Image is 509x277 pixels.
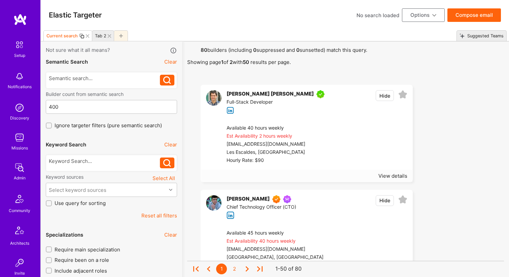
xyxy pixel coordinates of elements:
[187,47,504,66] span: builders (including suppressed and sunsetted) match this query.
[10,114,29,122] div: Discovery
[227,98,327,106] div: Full-Stack Developer
[272,195,280,203] img: Exceptional A.Teamer
[206,90,222,106] img: User Avatar
[296,47,300,53] strong: 0
[46,46,110,54] span: Not sure what it all means?
[13,256,26,270] img: Invite
[11,223,28,240] img: Architects
[49,186,106,194] div: Select keyword sources
[14,52,25,59] div: Setup
[150,174,177,183] button: Select All
[432,13,436,18] i: icon ArrowDownBlack
[221,59,224,65] strong: 1
[46,141,86,148] div: Keyword Search
[227,124,317,132] div: Available 40 hours weekly
[376,90,394,101] button: Hide
[55,256,109,264] span: Require been on a role
[55,267,107,274] span: Include adjacent roles
[55,122,162,129] span: Ignore targeter filters (pure semantic search)
[13,101,26,114] img: discovery
[398,195,407,204] i: icon EmptyStar
[378,172,407,179] div: View details
[227,195,270,203] div: [PERSON_NAME]
[14,270,25,277] div: Invite
[227,140,317,148] div: [EMAIL_ADDRESS][DOMAIN_NAME]
[164,141,177,148] button: Clear
[46,91,177,97] label: Builder count from semantic search
[206,90,222,114] a: User Avatar
[187,59,504,66] p: Showing page of with results per page.
[275,266,302,273] div: 1-50 of 80
[46,33,78,38] div: Current search
[283,195,291,203] img: Been on Mission
[55,246,120,253] span: Require main specialization
[79,33,84,39] i: icon Copy
[398,90,407,99] i: icon EmptyStar
[227,157,317,165] div: Hourly Rate: $90
[447,8,501,22] button: Compose email
[227,229,324,237] div: Available 45 hours weekly
[170,47,177,55] i: icon Info
[316,90,325,98] img: A.Teamer in Residence
[141,212,177,219] button: Reset all filters
[108,34,111,38] i: icon Close
[86,34,89,38] i: icon Close
[227,90,314,98] div: [PERSON_NAME] [PERSON_NAME]
[201,47,207,53] strong: 80
[465,31,504,41] div: Suggested Teams
[227,245,324,253] div: [EMAIL_ADDRESS][DOMAIN_NAME]
[95,33,106,38] div: Tab 2
[206,195,222,219] a: User Avatar
[13,70,26,83] img: bell
[46,174,83,180] label: Keyword sources
[402,8,445,22] button: Options
[227,203,296,211] div: Chief Technology Officer (CTO)
[14,174,26,181] div: Admin
[13,161,26,174] img: admin teamwork
[227,253,324,262] div: [GEOGRAPHIC_DATA], [GEOGRAPHIC_DATA]
[227,148,317,157] div: Les Escaldes, [GEOGRAPHIC_DATA]
[10,240,29,247] div: Architects
[216,264,227,274] div: 1
[163,76,171,84] i: icon Search
[253,47,257,53] strong: 0
[8,83,32,90] div: Notifications
[376,195,394,206] button: Hide
[227,211,234,219] i: icon linkedIn
[227,107,234,114] i: icon linkedIn
[12,38,27,52] img: setup
[357,12,399,19] div: No search loaded
[230,59,233,65] strong: 2
[11,144,28,151] div: Missions
[243,59,249,65] strong: 50
[163,159,171,167] i: icon Search
[49,11,102,19] h3: Elastic Targeter
[169,188,172,192] i: icon Chevron
[164,58,177,65] button: Clear
[13,131,26,144] img: teamwork
[227,132,317,140] div: Est Availability 2 hours weekly
[46,58,88,65] div: Semantic Search
[55,200,106,207] span: Use query for sorting
[119,34,123,38] i: icon Plus
[206,195,222,211] img: User Avatar
[46,231,83,238] div: Specializations
[164,231,177,238] button: Clear
[13,13,27,26] img: logo
[227,237,324,245] div: Est Availability 40 hours weekly
[229,264,240,274] div: 2
[9,207,30,214] div: Community
[460,33,465,38] i: icon SuggestedTeamsInactive
[11,191,28,207] img: Community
